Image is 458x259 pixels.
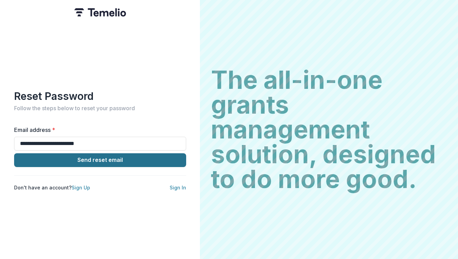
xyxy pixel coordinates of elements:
h1: Reset Password [14,90,186,102]
a: Sign Up [72,185,90,190]
p: Don't have an account? [14,184,90,191]
a: Sign In [170,185,186,190]
button: Send reset email [14,153,186,167]
label: Email address [14,126,182,134]
h2: Follow the steps below to reset your password [14,105,186,112]
img: Temelio [74,8,126,17]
